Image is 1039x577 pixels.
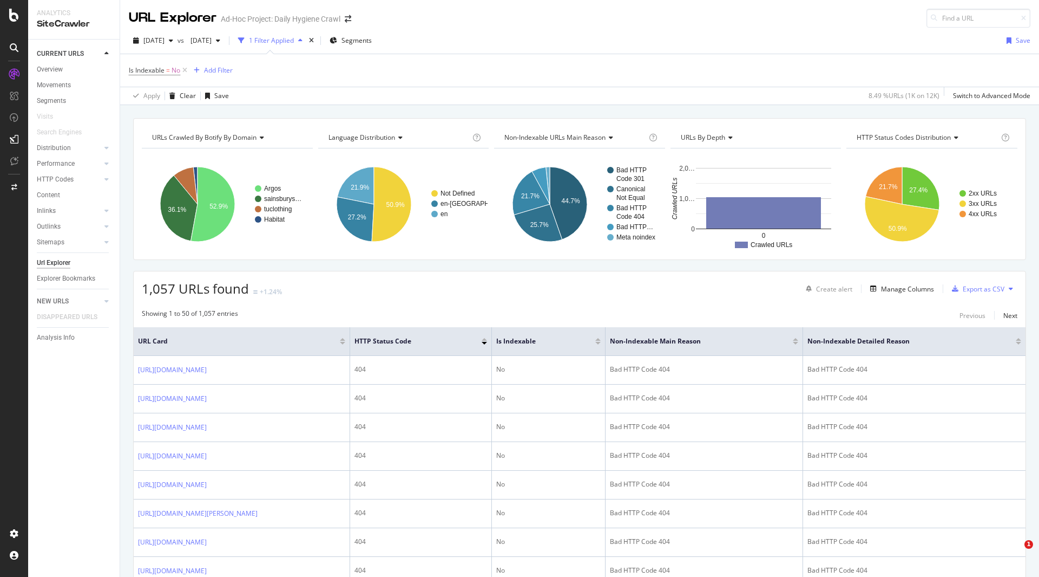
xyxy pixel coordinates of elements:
div: Bad HTTP Code 404 [807,451,1021,461]
a: [URL][DOMAIN_NAME] [138,422,207,433]
div: Visits [37,111,53,122]
div: Explorer Bookmarks [37,273,95,284]
div: CURRENT URLS [37,48,84,60]
a: [URL][DOMAIN_NAME] [138,451,207,462]
div: 404 [354,479,487,489]
text: 44.7% [562,197,580,205]
div: A chart. [142,157,311,251]
div: arrow-right-arrow-left [345,15,351,23]
div: Content [37,190,60,201]
div: 404 [354,451,487,461]
span: HTTP Status Codes Distribution [857,133,951,142]
div: HTTP Codes [37,174,74,185]
div: Manage Columns [881,284,934,294]
svg: A chart. [846,157,1016,251]
svg: A chart. [318,157,488,251]
button: Add Filter [189,64,233,77]
div: 404 [354,365,487,374]
div: Bad HTTP Code 404 [610,422,798,432]
text: 21.7% [879,183,898,191]
text: Crawled URLs [671,178,679,219]
div: Bad HTTP Code 404 [807,479,1021,489]
div: Save [214,91,229,100]
a: Url Explorer [37,257,112,269]
div: SiteCrawler [37,18,111,30]
a: Inlinks [37,205,101,217]
div: Export as CSV [963,284,1004,294]
text: en [440,210,448,218]
span: URLs by Depth [681,133,725,142]
button: Segments [325,32,376,49]
div: Url Explorer [37,257,70,269]
div: 1 Filter Applied [249,36,294,45]
span: No [172,63,180,78]
span: Is Indexable [129,66,165,75]
a: Sitemaps [37,237,101,248]
div: No [496,566,601,575]
text: Argos [264,185,281,192]
a: Performance [37,158,101,170]
text: 25.7% [530,221,549,229]
div: URL Explorer [129,9,216,27]
text: Bad HTTP… [616,223,653,231]
div: No [496,393,601,403]
div: No [496,365,601,374]
text: Code 301 [616,175,645,183]
div: Performance [37,158,75,170]
button: [DATE] [129,32,177,49]
div: Segments [37,95,66,107]
span: 2025 Sep. 12th [186,36,212,45]
button: Export as CSV [948,280,1004,297]
div: Bad HTTP Code 404 [610,566,798,575]
div: 404 [354,537,487,547]
a: [URL][DOMAIN_NAME] [138,365,207,375]
div: Bad HTTP Code 404 [610,365,798,374]
text: Habitat [264,216,285,223]
div: Overview [37,64,63,75]
button: Save [1002,32,1030,49]
div: +1.24% [260,287,282,296]
div: Bad HTTP Code 404 [807,508,1021,518]
a: [URL][DOMAIN_NAME][PERSON_NAME] [138,508,258,519]
a: [URL][DOMAIN_NAME] [138,479,207,490]
h4: HTTP Status Codes Distribution [854,129,999,146]
text: 52.9% [209,203,228,210]
a: NEW URLS [37,296,101,307]
text: 27.4% [910,186,928,194]
span: Is Indexable [496,336,579,346]
div: Next [1003,311,1017,320]
text: Canonical [616,185,645,193]
div: Bad HTTP Code 404 [610,479,798,489]
div: Bad HTTP Code 404 [807,365,1021,374]
div: Add Filter [204,66,233,75]
div: Outlinks [37,221,61,232]
button: Switch to Advanced Mode [949,87,1030,105]
div: DISAPPEARED URLS [37,312,97,323]
input: Find a URL [926,9,1030,28]
a: Explorer Bookmarks [37,273,112,284]
div: Bad HTTP Code 404 [807,393,1021,403]
span: 1,057 URLs found [142,280,249,297]
text: 36.1% [168,206,186,213]
text: Meta noindex [616,234,655,241]
a: Search Engines [37,127,93,138]
span: 1 [1024,540,1033,549]
span: Non-Indexable Detailed Reason [807,336,999,346]
div: Bad HTTP Code 404 [610,537,798,547]
a: HTTP Codes [37,174,101,185]
div: Previous [959,311,985,320]
div: Sitemaps [37,237,64,248]
div: 404 [354,566,487,575]
div: Apply [143,91,160,100]
div: Bad HTTP Code 404 [610,508,798,518]
button: Manage Columns [866,282,934,295]
div: No [496,479,601,489]
a: [URL][DOMAIN_NAME] [138,537,207,548]
div: A chart. [670,157,840,251]
text: Not Equal [616,194,645,202]
div: Distribution [37,142,71,154]
span: Language Distribution [328,133,395,142]
div: No [496,451,601,461]
div: Bad HTTP Code 404 [610,393,798,403]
